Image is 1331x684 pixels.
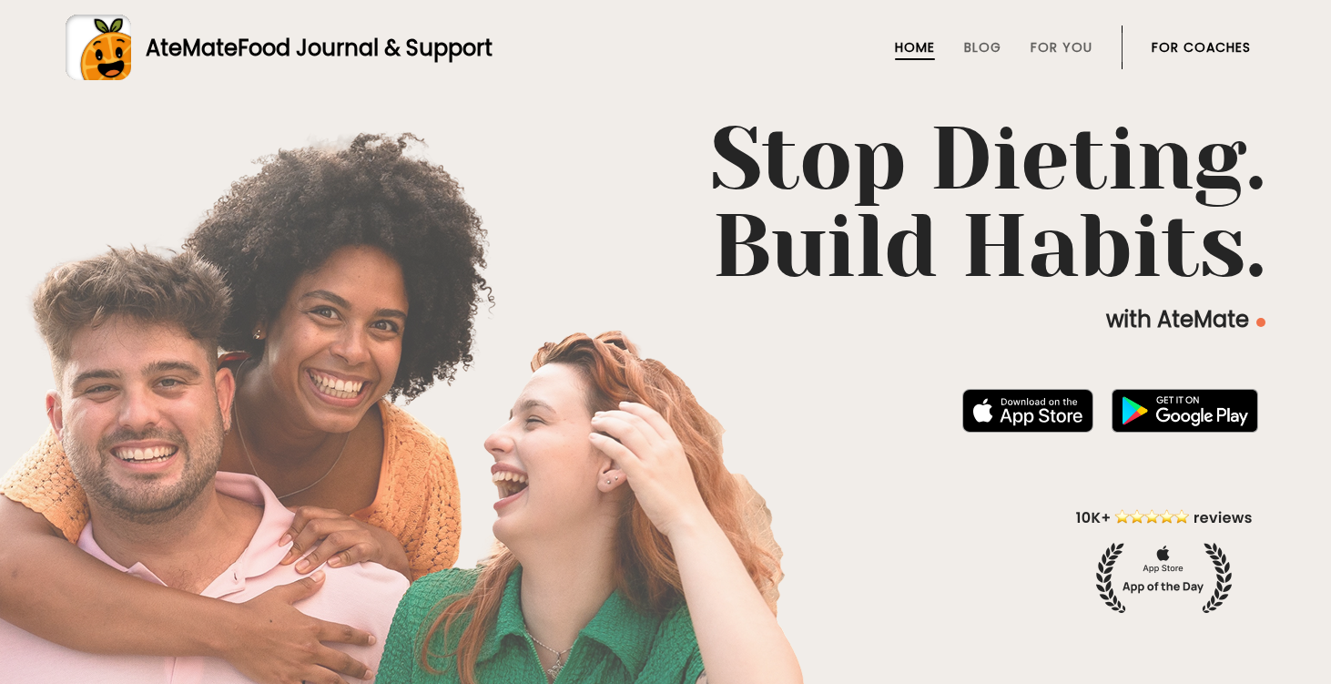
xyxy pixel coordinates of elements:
img: home-hero-appoftheday.png [1062,506,1265,613]
a: For Coaches [1152,40,1251,55]
span: Food Journal & Support [238,33,493,63]
div: AteMate [131,32,493,64]
a: Blog [964,40,1001,55]
a: Home [895,40,935,55]
h1: Stop Dieting. Build Habits. [66,116,1265,291]
img: badge-download-google.png [1112,389,1258,433]
img: badge-download-apple.svg [962,389,1093,433]
p: with AteMate [66,305,1265,334]
a: For You [1031,40,1092,55]
a: AteMateFood Journal & Support [66,15,1265,80]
